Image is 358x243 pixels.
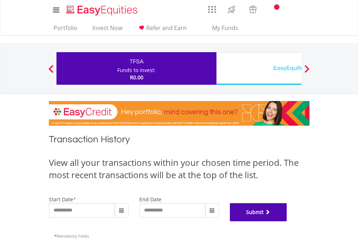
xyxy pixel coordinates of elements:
[202,23,249,33] span: My Funds
[242,2,264,15] a: Vouchers
[49,133,309,149] h1: Transaction History
[139,196,161,203] label: end date
[49,196,73,203] label: start date
[203,2,221,13] a: AppsGrid
[282,2,300,16] a: FAQ's and Support
[44,68,58,76] button: Previous
[130,74,143,81] span: R0.00
[63,2,140,16] a: Home page
[300,68,314,76] button: Next
[65,4,140,16] img: EasyEquities_Logo.png
[146,24,187,32] span: Refer and Earn
[208,5,216,13] img: grid-menu-icon.svg
[61,56,212,67] div: TFSA
[49,156,309,181] div: View all your transactions within your chosen time period. The most recent transactions will be a...
[134,24,190,35] a: Refer and Earn
[226,4,237,15] img: thrive-v2.svg
[49,101,309,126] img: EasyCredit Promotion Banner
[89,24,125,35] a: Invest Now
[54,233,89,239] span: Mandatory Fields
[117,67,156,74] div: Funds to invest:
[300,2,319,18] a: My Profile
[264,2,282,16] a: Notifications
[230,203,287,221] button: Submit
[51,24,80,35] a: Portfolio
[247,4,259,15] img: vouchers-v2.svg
